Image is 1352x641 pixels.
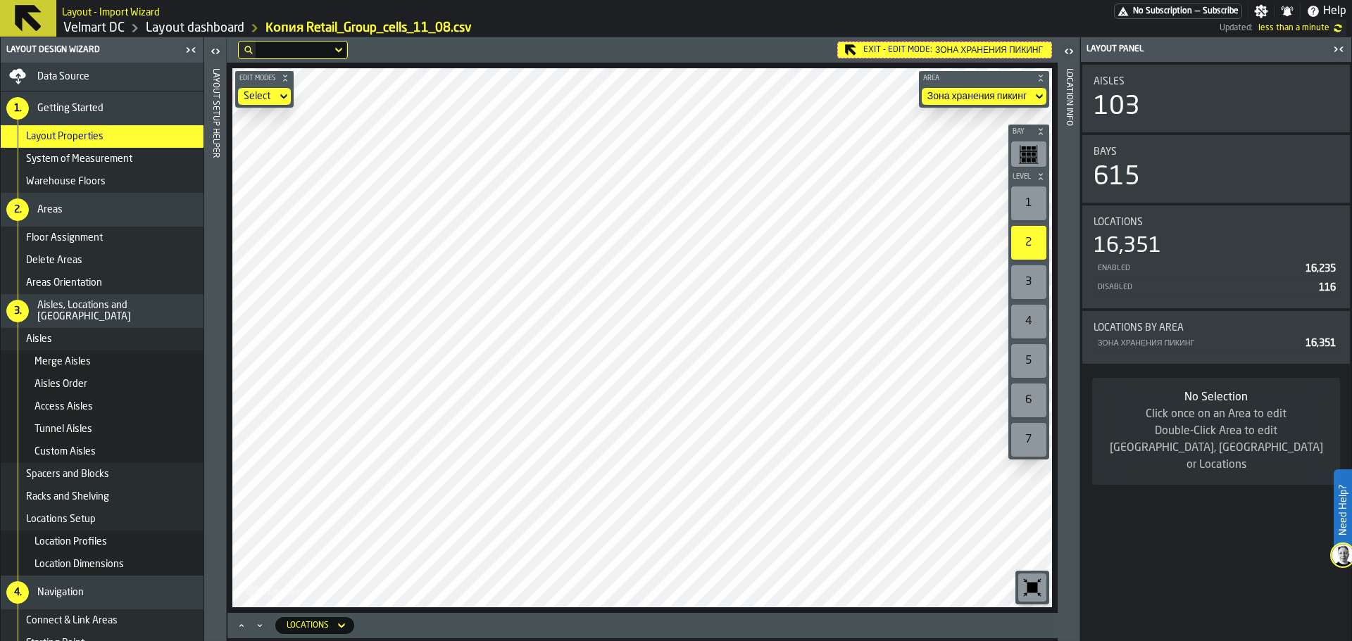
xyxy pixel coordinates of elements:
[204,37,226,641] header: Layout Setup Helper
[26,334,52,345] span: Aisles
[1058,37,1079,641] header: Location Info
[235,71,294,85] button: button-
[1133,6,1192,16] span: No Subscription
[62,4,160,18] h2: Sub Title
[26,232,103,243] span: Floor Assignment
[265,20,472,36] a: link-to-/wh/i/f27944ef-e44e-4cb8-aca8-30c52093261f/import/layout/18e07f7d-37ef-4cd5-bb5d-10548d31...
[146,20,244,36] a: link-to-/wh/i/f27944ef-e44e-4cb8-aca8-30c52093261f/designer
[35,424,92,435] span: Tunnel Aisles
[1,63,204,91] li: menu Data Source
[35,536,107,547] span: Location Profiles
[251,618,268,633] button: Minimize
[275,617,354,634] div: DropdownMenuValue-locations
[1,272,204,294] li: menu Areas Orientation
[1008,341,1049,381] div: button-toolbar-undefined
[181,42,201,58] label: button-toggle-Close me
[1,227,204,249] li: menu Floor Assignment
[37,587,84,598] span: Navigation
[237,75,278,82] span: Edit Modes
[1301,3,1352,20] label: button-toggle-Help
[1094,322,1339,334] div: Title
[1114,4,1242,19] div: Menu Subscription
[1094,259,1339,278] div: StatList-item-Enabled
[26,176,106,187] span: Warehouse Floors
[1081,62,1351,367] section: card-LayoutDashboardCard
[1094,146,1339,158] div: Title
[233,618,250,633] button: Maximize
[1329,41,1348,58] label: button-toggle-Close me
[1094,76,1339,87] div: Title
[4,45,181,55] div: Layout Design Wizard
[1103,389,1329,406] div: No Selection
[1008,125,1049,139] button: button-
[1195,6,1200,16] span: —
[1,91,204,125] li: menu Getting Started
[1011,344,1046,378] div: 5
[6,300,29,322] div: 3.
[1306,264,1336,274] span: 16,235
[1,553,204,576] li: menu Location Dimensions
[1094,146,1117,158] span: Bays
[1323,3,1346,20] span: Help
[1082,135,1350,203] div: stat-Bays
[935,45,1043,56] span: Зона хранения пикинг
[1011,226,1046,260] div: 2
[919,71,1049,85] button: button-
[1094,93,1140,121] div: 103
[1011,423,1046,457] div: 7
[1082,65,1350,132] div: stat-Aisles
[26,615,118,626] span: Connect & Link Areas
[1011,265,1046,299] div: 3
[1,440,204,463] li: menu Custom Aisles
[238,88,291,105] div: DropdownMenuValue-none
[1114,4,1242,19] a: link-to-/wh/i/f27944ef-e44e-4cb8-aca8-30c52093261f/pricing/
[1,294,204,328] li: menu Aisles, Locations and Bays
[1,249,204,272] li: menu Delete Areas
[1,463,204,485] li: menu Spacers and Blocks
[6,97,29,120] div: 1.
[1,531,204,553] li: menu Location Profiles
[26,131,104,142] span: Layout Properties
[1,485,204,508] li: menu Racks and Shelving
[1094,76,1125,87] span: Aisles
[26,469,109,480] span: Spacers and Blocks
[35,356,91,367] span: Merge Aisles
[1094,278,1339,297] div: StatList-item-Disabled
[1096,264,1300,273] div: Enabled
[37,300,198,322] span: Aisles, Locations and [GEOGRAPHIC_DATA]
[235,576,315,604] a: logo-header
[1329,20,1346,37] label: button-toggle-undefined
[1096,283,1313,292] div: Disabled
[1015,571,1049,604] div: button-toolbar-undefined
[920,75,1034,82] span: Area
[35,559,124,570] span: Location Dimensions
[1082,205,1350,308] div: stat-Locations
[1335,471,1351,550] label: Need Help?
[837,42,1052,58] div: Exit - Edit Mode:
[62,20,641,37] nav: Breadcrumb
[1,373,204,395] li: menu Aisles Order
[37,103,104,114] span: Getting Started
[37,71,89,82] span: Data Source
[1008,262,1049,302] div: button-toolbar-undefined
[1082,311,1350,364] div: stat-Locations by Area
[1008,420,1049,459] div: button-toolbar-undefined
[26,255,82,266] span: Delete Areas
[26,514,96,525] span: Locations Setup
[206,40,225,65] label: button-toggle-Open
[1220,23,1253,33] span: Updated:
[1,148,204,170] li: menu System of Measurement
[1008,170,1049,184] button: button-
[1,37,204,63] header: Layout Design Wizard
[1258,23,1329,33] span: 8/12/2025, 9:31:21 AM
[35,379,87,390] span: Aisles Order
[1021,576,1044,599] svg: Reset zoom and position
[1010,173,1034,181] span: Level
[1248,4,1274,18] label: button-toggle-Settings
[37,204,63,215] span: Areas
[1084,44,1329,54] div: Layout panel
[6,198,29,221] div: 2.
[1094,217,1339,228] div: Title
